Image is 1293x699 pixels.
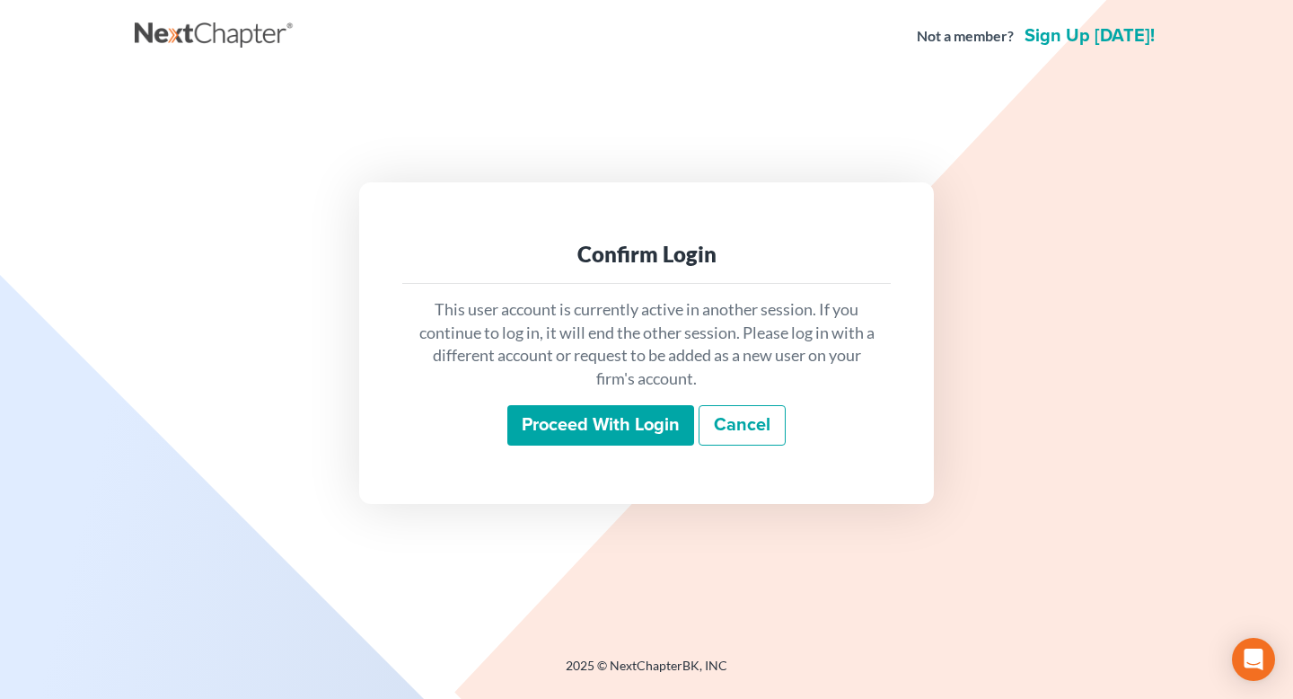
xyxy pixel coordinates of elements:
[1021,27,1158,45] a: Sign up [DATE]!
[417,298,876,391] p: This user account is currently active in another session. If you continue to log in, it will end ...
[917,26,1014,47] strong: Not a member?
[135,657,1158,689] div: 2025 © NextChapterBK, INC
[507,405,694,447] input: Proceed with login
[699,405,786,447] a: Cancel
[1232,638,1275,681] div: Open Intercom Messenger
[417,240,876,269] div: Confirm Login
